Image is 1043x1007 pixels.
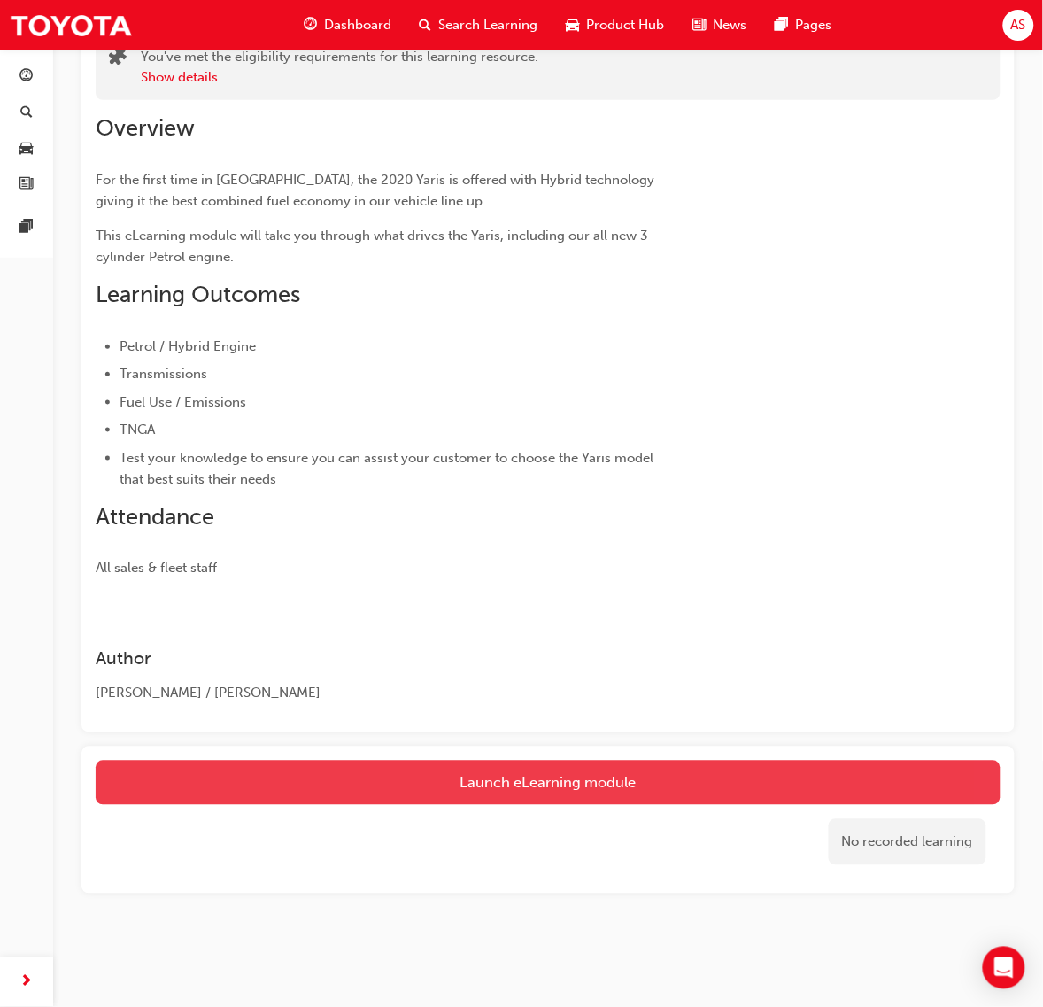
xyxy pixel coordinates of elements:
[141,67,218,88] button: Show details
[1003,10,1034,41] button: AS
[406,7,552,43] a: search-iconSearch Learning
[20,105,33,121] span: search-icon
[796,15,832,35] span: Pages
[1011,15,1026,35] span: AS
[96,114,195,142] span: Overview
[120,422,155,438] span: TNGA
[20,177,34,193] span: news-icon
[120,366,207,382] span: Transmissions
[96,761,1001,805] a: Launch eLearning module
[9,5,133,45] img: Trak
[20,220,34,236] span: pages-icon
[290,7,406,43] a: guage-iconDashboard
[20,972,34,994] span: next-icon
[761,7,846,43] a: pages-iconPages
[324,15,391,35] span: Dashboard
[120,338,256,354] span: Petrol / Hybrid Engine
[983,947,1025,989] div: Open Intercom Messenger
[96,561,217,577] span: All sales & fleet staff
[776,14,789,36] span: pages-icon
[567,14,580,36] span: car-icon
[714,15,747,35] span: News
[141,47,538,87] div: You've met the eligibility requirements for this learning resource.
[120,450,657,487] span: Test your knowledge to ensure you can assist your customer to choose the Yaris model that best su...
[96,281,300,308] span: Learning Outcomes
[20,69,34,85] span: guage-icon
[96,503,214,531] span: Attendance
[96,228,654,265] span: This eLearning module will take you through what drives the Yaris, including our all new 3-cylind...
[120,394,246,410] span: Fuel Use / Emissions
[20,141,34,157] span: car-icon
[96,172,658,209] span: For the first time in [GEOGRAPHIC_DATA], the 2020 Yaris is offered with Hybrid technology giving ...
[679,7,761,43] a: news-iconNews
[109,49,127,69] span: puzzle-icon
[587,15,665,35] span: Product Hub
[96,684,671,704] div: [PERSON_NAME] / [PERSON_NAME]
[693,14,707,36] span: news-icon
[829,819,986,866] div: No recorded learning
[420,14,432,36] span: search-icon
[439,15,538,35] span: Search Learning
[552,7,679,43] a: car-iconProduct Hub
[96,649,671,670] h3: Author
[304,14,317,36] span: guage-icon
